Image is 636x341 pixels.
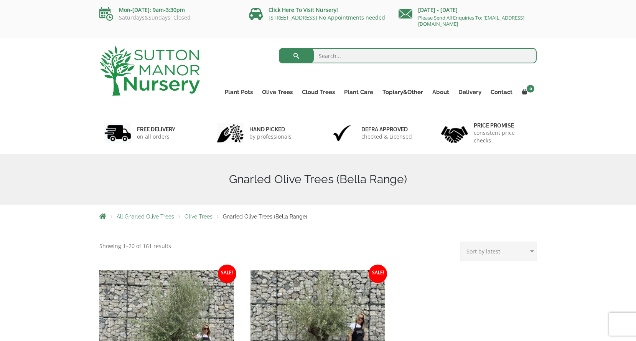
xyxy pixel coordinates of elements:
p: consistent price checks [474,129,532,144]
p: Showing 1–20 of 161 results [99,242,171,251]
h6: FREE DELIVERY [137,126,175,133]
img: 2.jpg [217,123,244,143]
span: Gnarled Olive Trees (Bella Range) [223,214,307,220]
a: Delivery [454,87,486,98]
a: Contact [486,87,517,98]
p: checked & Licensed [361,133,412,141]
input: Search... [279,48,537,63]
p: [DATE] - [DATE] [399,5,537,15]
span: Sale! [218,265,236,283]
img: 1.jpg [104,123,131,143]
a: Olive Trees [185,214,213,220]
p: by professionals [249,133,292,141]
span: 0 [527,85,534,93]
a: Cloud Trees [297,87,339,98]
p: Mon-[DATE]: 9am-3:30pm [99,5,237,15]
img: logo [99,46,200,96]
a: [STREET_ADDRESS] No Appointments needed [269,14,385,21]
a: Plant Pots [220,87,257,98]
p: on all orders [137,133,175,141]
a: All Gnarled Olive Trees [117,214,174,220]
img: 3.jpg [329,123,356,143]
h6: hand picked [249,126,292,133]
h6: Price promise [474,122,532,129]
a: Olive Trees [257,87,297,98]
a: Please Send All Enquiries To: [EMAIL_ADDRESS][DOMAIN_NAME] [418,14,524,27]
a: Click Here To Visit Nursery! [269,6,338,13]
nav: Breadcrumbs [99,213,537,219]
a: Topiary&Other [378,87,428,98]
p: Saturdays&Sundays: Closed [99,15,237,21]
a: About [428,87,454,98]
a: Plant Care [339,87,378,98]
h6: Defra approved [361,126,412,133]
select: Shop order [460,242,537,261]
img: 4.jpg [441,121,468,145]
a: 0 [517,87,537,98]
h1: Gnarled Olive Trees (Bella Range) [99,172,537,186]
span: Sale! [369,265,387,283]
